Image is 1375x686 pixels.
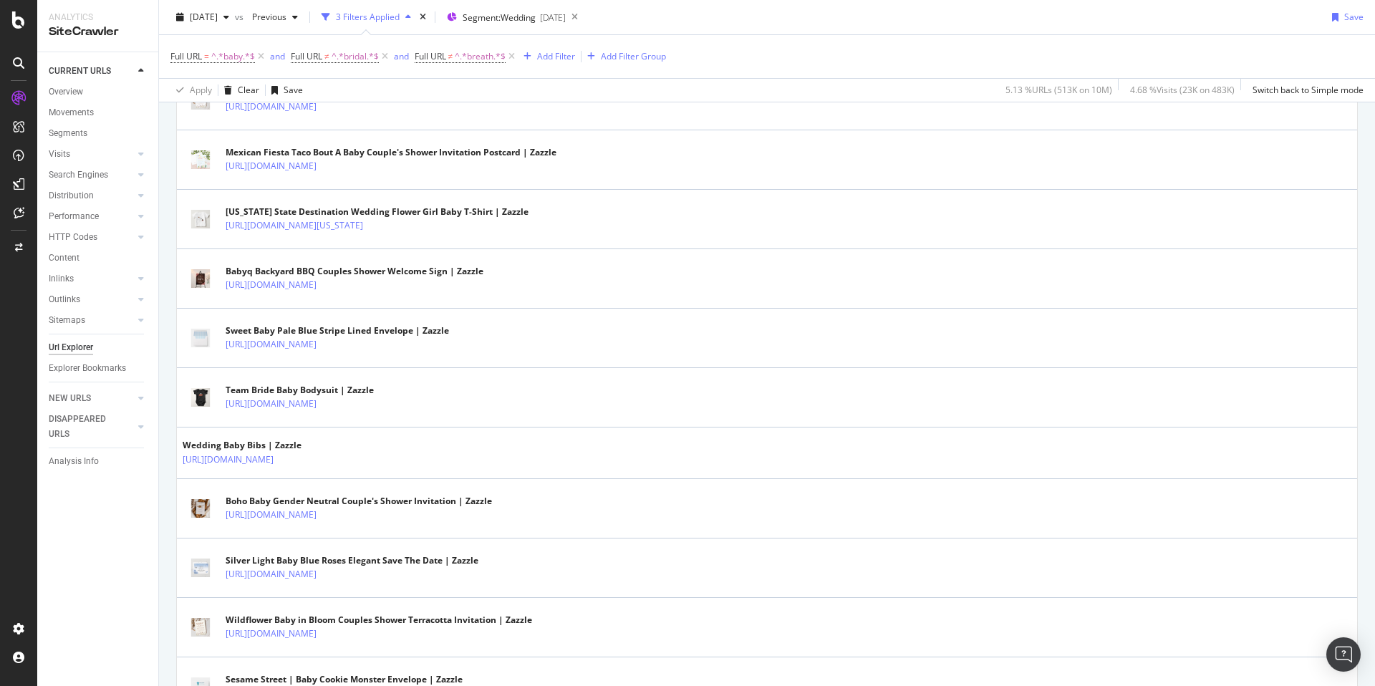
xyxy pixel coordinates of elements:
[417,10,429,24] div: times
[238,84,259,96] div: Clear
[49,271,74,286] div: Inlinks
[49,105,148,120] a: Movements
[316,6,417,29] button: 3 Filters Applied
[49,126,148,141] a: Segments
[49,230,97,245] div: HTTP Codes
[226,495,492,508] div: Boho Baby Gender Neutral Couple's Shower Invitation | Zazzle
[226,673,463,686] div: Sesame Street | Baby Cookie Monster Envelope | Zazzle
[204,50,209,62] span: =
[49,126,87,141] div: Segments
[49,64,111,79] div: CURRENT URLS
[270,49,285,63] button: and
[266,79,303,102] button: Save
[336,11,400,23] div: 3 Filters Applied
[291,50,322,62] span: Full URL
[226,384,379,397] div: Team Bride Baby Bodysuit | Zazzle
[1247,79,1364,102] button: Switch back to Simple mode
[49,230,134,245] a: HTTP Codes
[226,567,317,581] a: [URL][DOMAIN_NAME]
[183,150,218,169] img: main image
[183,210,218,228] img: main image
[183,269,218,288] img: main image
[226,206,529,218] div: [US_STATE] State Destination Wedding Flower Girl Baby T-Shirt | Zazzle
[49,412,134,442] a: DISAPPEARED URLS
[49,361,148,376] a: Explorer Bookmarks
[49,361,126,376] div: Explorer Bookmarks
[183,439,336,452] div: Wedding Baby Bibs | Zazzle
[49,168,108,183] div: Search Engines
[49,271,134,286] a: Inlinks
[601,50,666,62] div: Add Filter Group
[183,499,218,518] img: main image
[49,391,134,406] a: NEW URLS
[49,209,134,224] a: Performance
[49,313,85,328] div: Sitemaps
[49,454,148,469] a: Analysis Info
[582,48,666,65] button: Add Filter Group
[1344,11,1364,23] div: Save
[183,618,218,637] img: main image
[49,251,148,266] a: Content
[1326,6,1364,29] button: Save
[49,209,99,224] div: Performance
[49,251,79,266] div: Content
[49,454,99,469] div: Analysis Info
[170,50,202,62] span: Full URL
[49,24,147,40] div: SiteCrawler
[246,11,286,23] span: Previous
[463,11,536,24] span: Segment: Wedding
[394,50,409,62] div: and
[49,147,134,162] a: Visits
[49,292,80,307] div: Outlinks
[49,84,83,100] div: Overview
[49,188,134,203] a: Distribution
[226,508,317,522] a: [URL][DOMAIN_NAME]
[49,292,134,307] a: Outlinks
[183,388,218,407] img: main image
[226,100,317,114] a: [URL][DOMAIN_NAME]
[49,105,94,120] div: Movements
[1326,637,1361,672] div: Open Intercom Messenger
[49,168,134,183] a: Search Engines
[235,11,246,23] span: vs
[324,50,329,62] span: ≠
[1130,84,1235,96] div: 4.68 % Visits ( 23K on 483K )
[226,554,478,567] div: Silver Light Baby Blue Roses Elegant Save The Date | Zazzle
[226,159,317,173] a: [URL][DOMAIN_NAME]
[170,79,212,102] button: Apply
[226,614,532,627] div: Wildflower Baby in Bloom Couples Shower Terracotta Invitation | Zazzle
[211,47,255,67] span: ^.*baby.*$
[226,265,483,278] div: Babyq Backyard BBQ Couples Shower Welcome Sign | Zazzle
[183,453,274,467] a: [URL][DOMAIN_NAME]
[218,79,259,102] button: Clear
[49,391,91,406] div: NEW URLS
[183,329,218,347] img: main image
[246,6,304,29] button: Previous
[448,50,453,62] span: ≠
[49,340,148,355] a: Url Explorer
[441,6,566,29] button: Segment:Wedding[DATE]
[49,340,93,355] div: Url Explorer
[170,6,235,29] button: [DATE]
[226,324,449,337] div: Sweet Baby Pale Blue Stripe Lined Envelope | Zazzle
[49,188,94,203] div: Distribution
[518,48,575,65] button: Add Filter
[190,84,212,96] div: Apply
[270,50,285,62] div: and
[415,50,446,62] span: Full URL
[1253,84,1364,96] div: Switch back to Simple mode
[183,559,218,577] img: main image
[49,412,121,442] div: DISAPPEARED URLS
[540,11,566,24] div: [DATE]
[226,337,317,352] a: [URL][DOMAIN_NAME]
[226,397,317,411] a: [URL][DOMAIN_NAME]
[394,49,409,63] button: and
[226,627,317,641] a: [URL][DOMAIN_NAME]
[49,147,70,162] div: Visits
[226,146,556,159] div: Mexican Fiesta Taco Bout A Baby Couple's Shower Invitation Postcard | Zazzle
[49,84,148,100] a: Overview
[1005,84,1112,96] div: 5.13 % URLs ( 513K on 10M )
[49,11,147,24] div: Analytics
[226,218,363,233] a: [URL][DOMAIN_NAME][US_STATE]
[455,47,506,67] span: ^.*breath.*$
